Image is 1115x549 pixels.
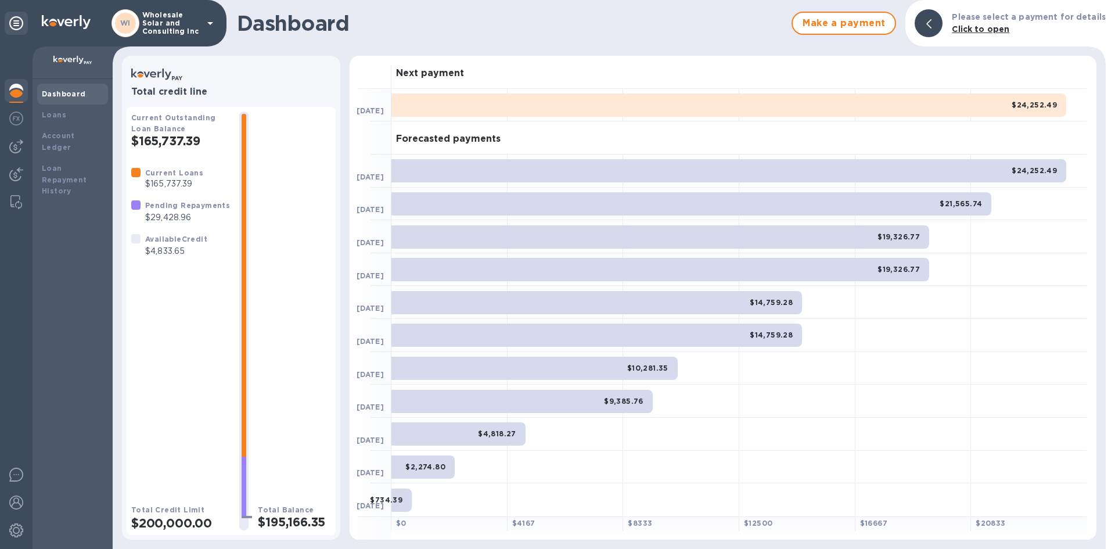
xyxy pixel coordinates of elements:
[750,298,793,307] b: $14,759.28
[120,19,131,27] b: WI
[142,11,200,35] p: Wholesale Solar and Consulting Inc
[357,304,384,313] b: [DATE]
[357,271,384,280] b: [DATE]
[5,12,28,35] div: Unpin categories
[42,89,86,98] b: Dashboard
[357,468,384,477] b: [DATE]
[357,238,384,247] b: [DATE]
[627,364,668,372] b: $10,281.35
[131,516,230,530] h2: $200,000.00
[258,515,331,529] h2: $195,166.35
[131,134,230,148] h2: $165,737.39
[131,505,204,514] b: Total Credit Limit
[792,12,896,35] button: Make a payment
[145,245,207,257] p: $4,833.65
[405,462,445,471] b: $2,274.80
[145,211,230,224] p: $29,428.96
[357,205,384,214] b: [DATE]
[357,403,384,411] b: [DATE]
[396,134,501,145] h3: Forecasted payments
[42,131,75,152] b: Account Ledger
[952,24,1009,34] b: Click to open
[396,519,407,528] b: $ 0
[42,15,91,29] img: Logo
[976,519,1005,528] b: $ 20833
[131,87,331,98] h3: Total credit line
[604,397,643,406] b: $9,385.76
[628,519,652,528] b: $ 8333
[357,173,384,181] b: [DATE]
[1012,166,1057,175] b: $24,252.49
[396,68,464,79] h3: Next payment
[42,164,87,196] b: Loan Repayment History
[357,106,384,115] b: [DATE]
[877,265,920,274] b: $19,326.77
[802,16,886,30] span: Make a payment
[145,201,230,210] b: Pending Repayments
[750,331,793,339] b: $14,759.28
[357,337,384,346] b: [DATE]
[42,110,66,119] b: Loans
[370,496,402,504] b: $734.39
[744,519,772,528] b: $ 12500
[357,436,384,444] b: [DATE]
[9,112,23,125] img: Foreign exchange
[131,113,216,133] b: Current Outstanding Loan Balance
[478,429,516,438] b: $4,818.27
[860,519,887,528] b: $ 16667
[357,370,384,379] b: [DATE]
[145,178,203,190] p: $165,737.39
[940,199,982,208] b: $21,565.74
[145,168,203,177] b: Current Loans
[237,11,786,35] h1: Dashboard
[258,505,314,514] b: Total Balance
[357,501,384,510] b: [DATE]
[952,12,1106,21] b: Please select a payment for details
[145,235,207,243] b: Available Credit
[877,232,920,241] b: $19,326.77
[1012,101,1057,109] b: $24,252.49
[512,519,535,528] b: $ 4167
